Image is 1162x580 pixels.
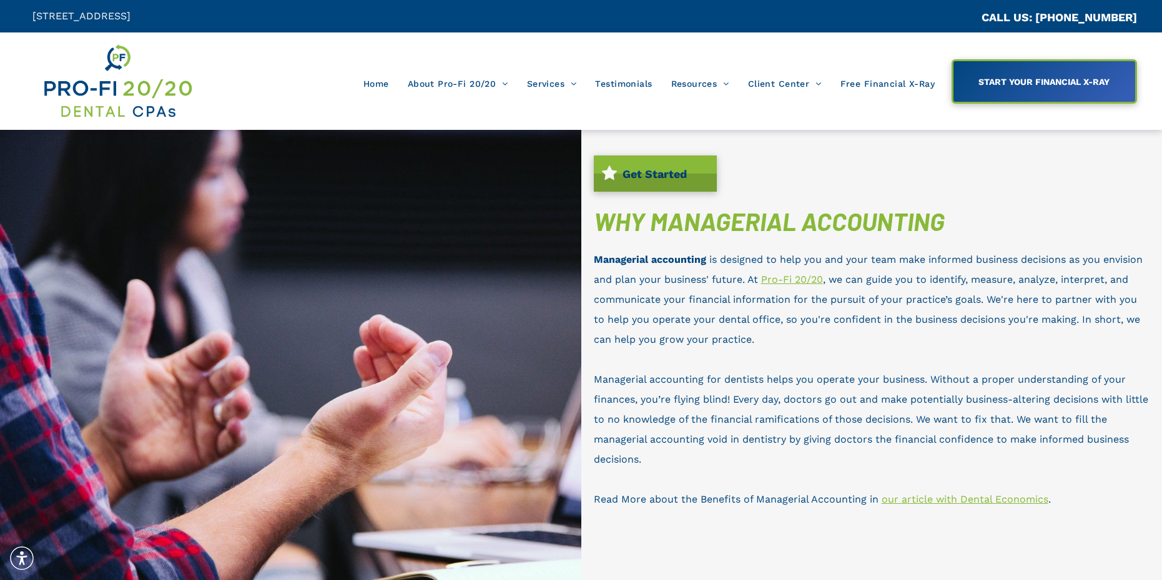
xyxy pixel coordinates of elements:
a: Testimonials [586,72,661,96]
span: Get Started [618,161,691,187]
span: START YOUR FINANCIAL X-RAY [974,71,1114,93]
a: Services [518,72,586,96]
a: Home [354,72,398,96]
span: is designed to help you and your team make informed business decisions as you envision and plan y... [594,253,1143,285]
span: Read More about the Benefits of Managerial Accounting in [594,493,879,505]
a: Free Financial X-Ray [831,72,944,96]
span: Managerial accounting for dentists helps you operate your business. Without a proper understandin... [594,373,1148,465]
span: . [1048,493,1051,505]
span: [STREET_ADDRESS] [32,10,130,22]
img: Get Dental CPA Consulting, Bookkeeping, & Bank Loans [42,42,193,120]
a: Resources [662,72,739,96]
a: START YOUR FINANCIAL X-RAY [952,59,1137,104]
a: About Pro-Fi 20/20 [398,72,518,96]
a: our article with Dental Economics [882,493,1048,505]
span: Managerial accounting [594,253,706,265]
span: CA::CALLC [928,12,982,24]
a: CALL US: [PHONE_NUMBER] [982,11,1137,24]
span: , we can guide you to identify, measure, analyze, interpret, and communicate your financial infor... [594,273,1140,345]
span: WHY MANAGERIAL ACCOUNTING [594,206,945,236]
a: Pro-Fi 20/20 [761,273,823,285]
a: Client Center [739,72,831,96]
a: Get Started [594,155,717,192]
